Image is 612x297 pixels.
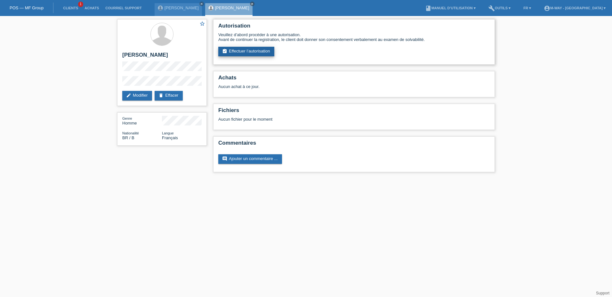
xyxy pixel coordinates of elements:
a: [PERSON_NAME] [215,5,249,10]
span: Langue [162,131,174,135]
a: editModifier [122,91,152,100]
i: account_circle [544,5,550,12]
span: 1 [78,2,83,7]
a: assignment_turned_inEffectuer l’autorisation [218,47,274,56]
i: assignment_turned_in [222,49,227,54]
h2: [PERSON_NAME] [122,52,202,61]
i: edit [126,93,131,98]
h2: Autorisation [218,23,490,32]
h2: Commentaires [218,140,490,149]
h2: Achats [218,75,490,84]
a: Support [596,291,609,295]
a: bookManuel d’utilisation ▾ [422,6,479,10]
a: star_border [199,21,205,28]
i: delete [158,93,164,98]
div: Aucun achat à ce jour. [218,84,490,94]
i: build [488,5,495,12]
a: Achats [81,6,102,10]
span: Brésil / B / 18.12.2024 [122,135,134,140]
a: Courriel Support [102,6,145,10]
div: Aucun fichier pour le moment [218,117,414,122]
a: [PERSON_NAME] [165,5,199,10]
a: POS — MF Group [10,5,44,10]
i: close [251,2,254,5]
div: Homme [122,116,162,125]
a: close [250,2,254,6]
a: close [199,2,204,6]
a: deleteEffacer [155,91,183,100]
span: Nationalité [122,131,139,135]
a: account_circlem-way - [GEOGRAPHIC_DATA] ▾ [541,6,609,10]
i: star_border [199,21,205,27]
a: FR ▾ [520,6,534,10]
span: Français [162,135,178,140]
i: comment [222,156,227,161]
div: Veuillez d’abord procéder à une autorisation. Avant de continuer la registration, le client doit ... [218,32,490,42]
i: close [200,2,203,5]
a: buildOutils ▾ [485,6,514,10]
h2: Fichiers [218,107,490,117]
a: commentAjouter un commentaire ... [218,154,282,164]
span: Genre [122,116,132,120]
a: Clients [60,6,81,10]
i: book [425,5,431,12]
